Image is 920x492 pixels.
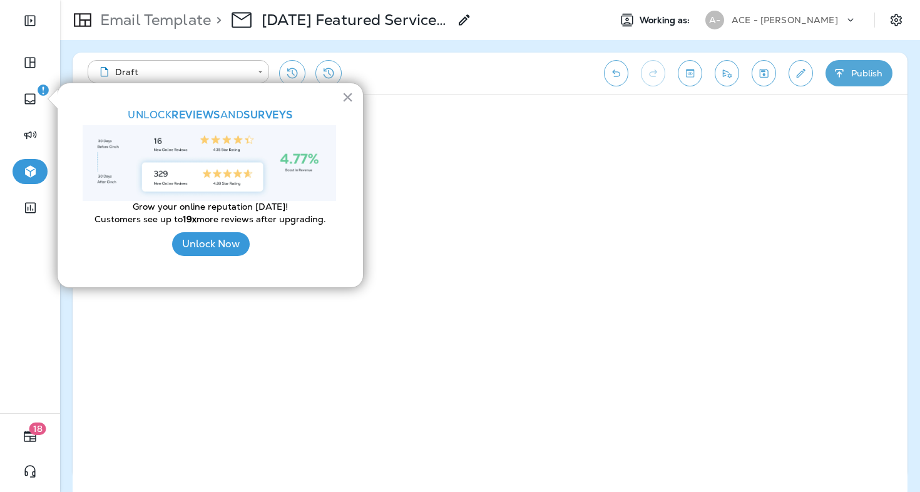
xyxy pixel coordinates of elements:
[95,213,183,225] span: Customers see up to
[172,232,250,256] button: Unlock Now
[732,15,838,25] p: ACE - [PERSON_NAME]
[262,11,449,29] p: [DATE] Featured Service (15% OFF Differentials & Transfer Cases, 15% OFF Wiper Blades)
[342,87,354,107] button: Close
[197,213,326,225] span: more reviews after upgrading.
[279,60,305,86] button: Restore from previous version
[83,201,338,213] p: Grow your online reputation [DATE]!
[262,11,449,29] div: September 2025 Featured Service (15% OFF Differentials & Transfer Cases, 15% OFF Wiper Blades)
[29,423,46,435] span: 18
[604,60,628,86] button: Undo
[95,11,211,29] p: Email Template
[640,15,693,26] span: Working as:
[789,60,813,86] button: Edit details
[243,108,293,121] strong: SURVEYS
[96,66,249,78] div: Draft
[825,60,892,86] button: Publish
[678,60,702,86] button: Toggle preview
[183,213,197,225] strong: 19x
[211,11,222,29] p: >
[315,60,342,86] button: View Changelog
[885,9,907,31] button: Settings
[128,108,171,121] span: UNLOCK
[13,8,48,33] button: Expand Sidebar
[715,60,739,86] button: Send test email
[220,108,244,121] span: and
[752,60,776,86] button: Save
[705,11,724,29] div: A-
[171,108,220,121] strong: Reviews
